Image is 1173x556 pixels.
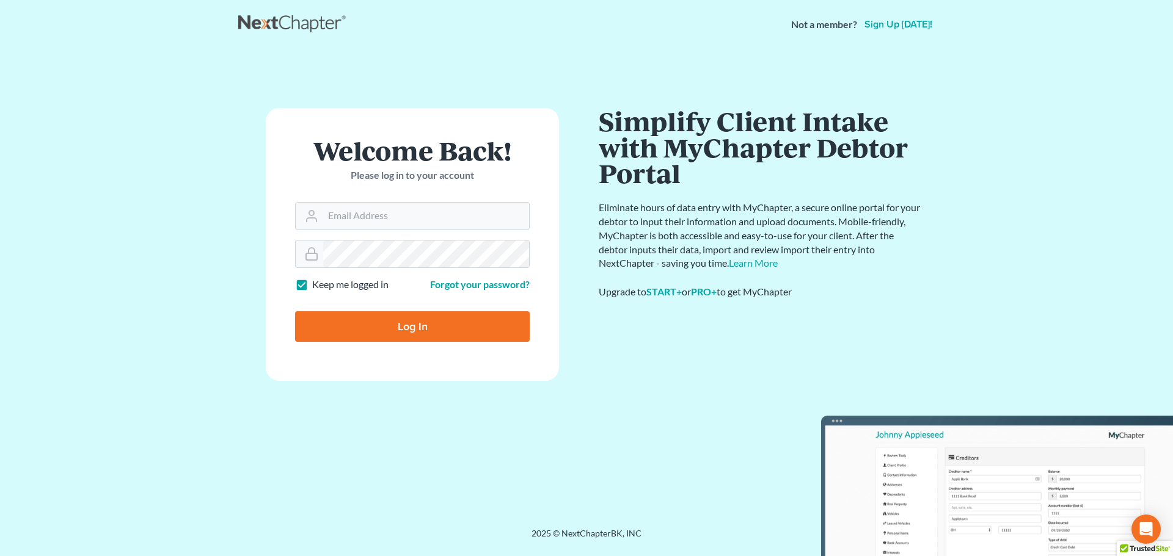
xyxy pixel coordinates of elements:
div: Upgrade to or to get MyChapter [599,285,923,299]
a: PRO+ [691,286,717,297]
strong: Not a member? [791,18,857,32]
p: Please log in to your account [295,168,530,182]
div: 2025 © NextChapterBK, INC [238,527,935,549]
a: Sign up [DATE]! [862,20,935,29]
div: Open Intercom Messenger [1131,514,1161,544]
a: Learn More [729,257,778,269]
h1: Simplify Client Intake with MyChapter Debtor Portal [599,108,923,186]
input: Email Address [323,203,529,229]
label: Keep me logged in [312,278,389,292]
h1: Welcome Back! [295,137,530,164]
a: START+ [646,286,682,297]
input: Log In [295,311,530,342]
a: Forgot your password? [430,278,530,290]
p: Eliminate hours of data entry with MyChapter, a secure online portal for your debtor to input the... [599,201,923,270]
